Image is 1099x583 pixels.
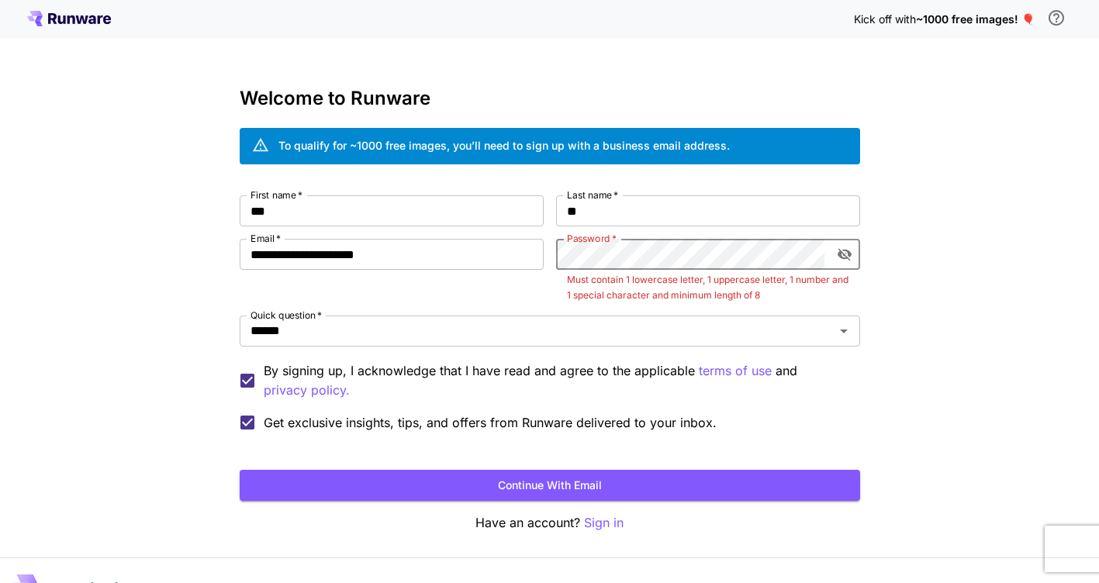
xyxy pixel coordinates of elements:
span: ~1000 free images! 🎈 [916,12,1035,26]
div: To qualify for ~1000 free images, you’ll need to sign up with a business email address. [278,137,730,154]
button: By signing up, I acknowledge that I have read and agree to the applicable terms of use and [264,381,350,400]
label: Last name [567,188,618,202]
label: Password [567,232,617,245]
p: Have an account? [240,513,860,533]
p: terms of use [699,361,772,381]
button: In order to qualify for free credit, you need to sign up with a business email address and click ... [1041,2,1072,33]
button: Sign in [584,513,624,533]
button: Open [833,320,855,342]
label: First name [251,188,302,202]
span: Kick off with [854,12,916,26]
label: Quick question [251,309,322,322]
p: Must contain 1 lowercase letter, 1 uppercase letter, 1 number and 1 special character and minimum... [567,272,849,303]
p: By signing up, I acknowledge that I have read and agree to the applicable and [264,361,848,400]
p: privacy policy. [264,381,350,400]
label: Email [251,232,281,245]
button: Continue with email [240,470,860,502]
span: Get exclusive insights, tips, and offers from Runware delivered to your inbox. [264,413,717,432]
button: toggle password visibility [831,240,859,268]
button: By signing up, I acknowledge that I have read and agree to the applicable and privacy policy. [699,361,772,381]
h3: Welcome to Runware [240,88,860,109]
